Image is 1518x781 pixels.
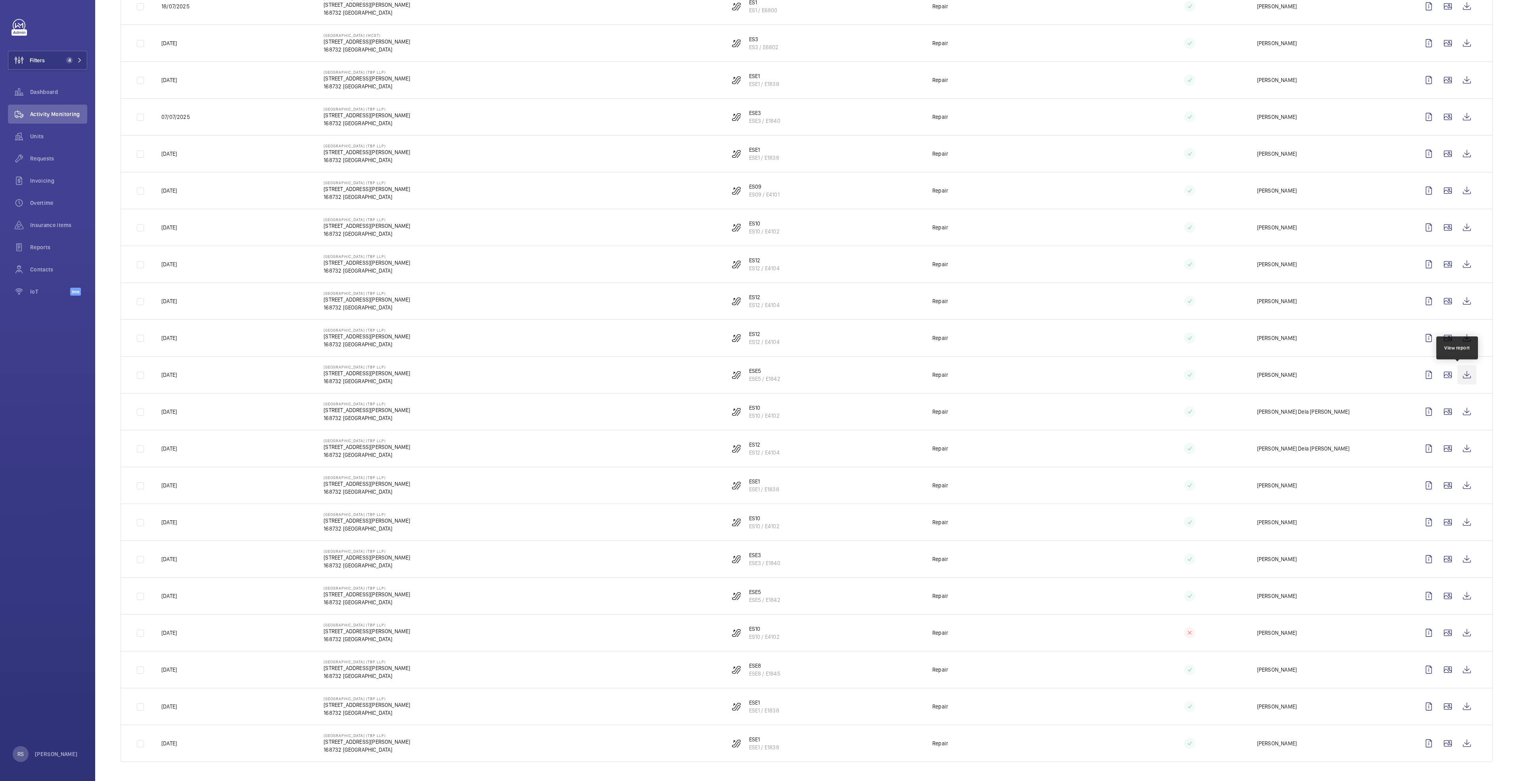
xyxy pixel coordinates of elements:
span: Beta [70,288,81,296]
p: [STREET_ADDRESS][PERSON_NAME] [324,738,410,746]
img: escalator.svg [732,2,741,11]
img: escalator.svg [732,112,741,122]
p: Repair [932,629,948,637]
p: ES12 [749,330,780,338]
p: [DATE] [161,518,177,526]
p: [DATE] [161,39,177,47]
p: ESE3 [749,109,780,117]
p: [GEOGRAPHIC_DATA] (TBP LLP) [324,291,410,296]
p: [PERSON_NAME] [1257,2,1297,10]
p: [STREET_ADDRESS][PERSON_NAME] [324,701,410,709]
p: 168732 [GEOGRAPHIC_DATA] [324,230,410,238]
img: escalator.svg [732,517,741,527]
img: escalator.svg [732,75,741,85]
p: [DATE] [161,739,177,747]
p: Repair [932,76,948,84]
p: Repair [932,2,948,10]
p: [DATE] [161,297,177,305]
p: [DATE] [161,371,177,379]
p: 168732 [GEOGRAPHIC_DATA] [324,377,410,385]
img: escalator.svg [732,444,741,453]
p: [GEOGRAPHIC_DATA] (TBP LLP) [324,586,410,590]
p: Repair [932,187,948,195]
p: [PERSON_NAME] Dela [PERSON_NAME] [1257,445,1350,453]
p: Repair [932,297,948,305]
p: [STREET_ADDRESS][PERSON_NAME] [324,406,410,414]
p: [GEOGRAPHIC_DATA] (TBP LLP) [324,696,410,701]
p: ESE5 [749,588,780,596]
p: ESE1 [749,735,779,743]
p: [STREET_ADDRESS][PERSON_NAME] [324,554,410,561]
p: [GEOGRAPHIC_DATA] (TBP LLP) [324,365,410,369]
p: [GEOGRAPHIC_DATA] (TBP LLP) [324,217,410,222]
p: [DATE] [161,666,177,674]
span: Contacts [30,265,87,273]
p: ES12 [749,293,780,301]
p: [GEOGRAPHIC_DATA] (TBP LLP) [324,328,410,332]
p: ES12 / E4104 [749,338,780,346]
button: Filters4 [8,51,87,70]
p: [PERSON_NAME] [1257,150,1297,158]
p: 07/07/2025 [161,113,190,121]
p: ES10 [749,625,780,633]
p: ES09 / E4101 [749,191,780,199]
p: [PERSON_NAME] [1257,703,1297,710]
p: [PERSON_NAME] [1257,555,1297,563]
p: [STREET_ADDRESS][PERSON_NAME] [324,590,410,598]
span: IoT [30,288,70,296]
p: 168732 [GEOGRAPHIC_DATA] [324,193,410,201]
p: 168732 [GEOGRAPHIC_DATA] [324,598,410,606]
p: 168732 [GEOGRAPHIC_DATA] [324,746,410,754]
img: escalator.svg [732,481,741,490]
p: [PERSON_NAME] [1257,518,1297,526]
p: ES12 / E4104 [749,264,780,272]
p: [STREET_ADDRESS][PERSON_NAME] [324,443,410,451]
p: [PERSON_NAME] [1257,666,1297,674]
p: [STREET_ADDRESS][PERSON_NAME] [324,369,410,377]
img: escalator.svg [732,223,741,232]
p: [DATE] [161,223,177,231]
p: 168732 [GEOGRAPHIC_DATA] [324,709,410,717]
p: [GEOGRAPHIC_DATA] (TBP LLP) [324,623,410,627]
p: ESE8 [749,662,780,670]
p: Repair [932,666,948,674]
p: [GEOGRAPHIC_DATA] (TBP LLP) [324,438,410,443]
p: [DATE] [161,150,177,158]
p: 168732 [GEOGRAPHIC_DATA] [324,414,410,422]
p: Repair [932,113,948,121]
p: [GEOGRAPHIC_DATA] (TBP LLP) [324,143,410,148]
p: RS [17,750,24,758]
p: 168732 [GEOGRAPHIC_DATA] [324,525,410,533]
p: 168732 [GEOGRAPHIC_DATA] [324,488,410,496]
p: Repair [932,739,948,747]
p: [GEOGRAPHIC_DATA] (TBP LLP) [324,549,410,554]
span: Overtime [30,199,87,207]
p: ESE5 [749,367,780,375]
p: ES12 / E4104 [749,301,780,309]
p: [PERSON_NAME] [1257,481,1297,489]
p: ES09 [749,183,780,191]
p: 168732 [GEOGRAPHIC_DATA] [324,561,410,569]
p: [STREET_ADDRESS][PERSON_NAME] [324,627,410,635]
p: Repair [932,223,948,231]
p: ES3 [749,35,779,43]
p: [PERSON_NAME] [1257,334,1297,342]
p: [PERSON_NAME] [1257,297,1297,305]
p: ESE8 / E1845 [749,670,780,678]
p: ESE1 [749,699,779,707]
p: ESE1 [749,72,779,80]
img: escalator.svg [732,407,741,416]
p: Repair [932,408,948,416]
p: ES1 / E6800 [749,6,778,14]
p: ES12 / E4104 [749,449,780,456]
p: [PERSON_NAME] [1257,739,1297,747]
p: [STREET_ADDRESS][PERSON_NAME] [324,332,410,340]
p: ES12 [749,441,780,449]
span: Invoicing [30,177,87,185]
p: ESE5 / E1842 [749,596,780,604]
p: [PERSON_NAME] Dela [PERSON_NAME] [1257,408,1350,416]
p: [DATE] [161,703,177,710]
img: escalator.svg [732,333,741,343]
p: [GEOGRAPHIC_DATA] (TBP LLP) [324,254,410,259]
p: Repair [932,703,948,710]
